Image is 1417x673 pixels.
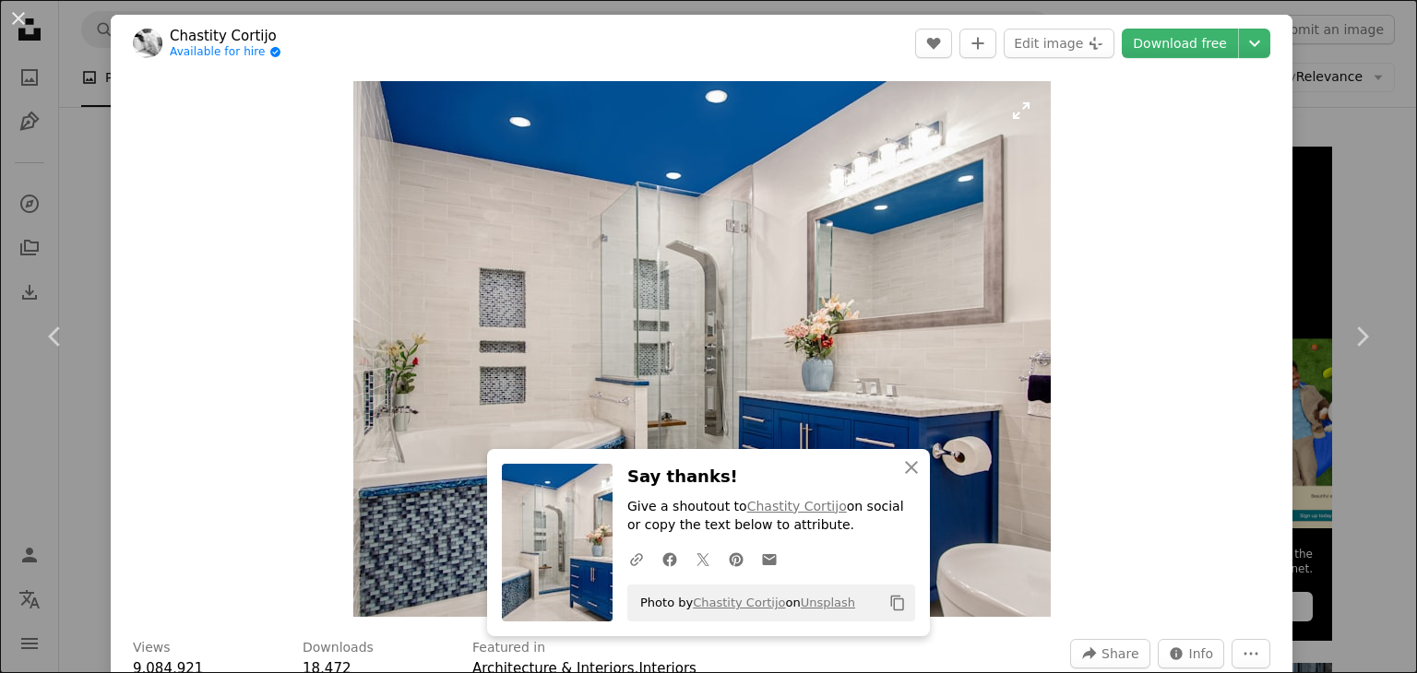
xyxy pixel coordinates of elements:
[720,540,753,577] a: Share on Pinterest
[631,588,855,618] span: Photo by on
[882,587,913,619] button: Copy to clipboard
[133,29,162,58] img: Go to Chastity Cortijo's profile
[653,540,686,577] a: Share on Facebook
[170,45,281,60] a: Available for hire
[801,596,855,609] a: Unsplash
[627,464,915,490] h3: Say thanks!
[1306,248,1417,425] a: Next
[686,540,720,577] a: Share on Twitter
[753,540,786,577] a: Share over email
[1239,29,1270,58] button: Choose download size
[693,596,785,609] a: Chastity Cortijo
[627,498,915,535] p: Give a shoutout to on social or copy the text below to attribute.
[353,81,1051,617] button: Zoom in on this image
[1189,640,1214,667] span: Info
[133,639,171,657] h3: Views
[959,29,996,58] button: Add to Collection
[353,81,1051,617] img: blue wooden cabinet near white wall
[170,27,281,45] a: Chastity Cortijo
[1004,29,1114,58] button: Edit image
[1122,29,1238,58] a: Download free
[1101,640,1138,667] span: Share
[1070,639,1149,668] button: Share this image
[472,639,545,657] h3: Featured in
[303,639,374,657] h3: Downloads
[915,29,952,58] button: Like
[1232,639,1270,668] button: More Actions
[1158,639,1225,668] button: Stats about this image
[747,499,847,514] a: Chastity Cortijo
